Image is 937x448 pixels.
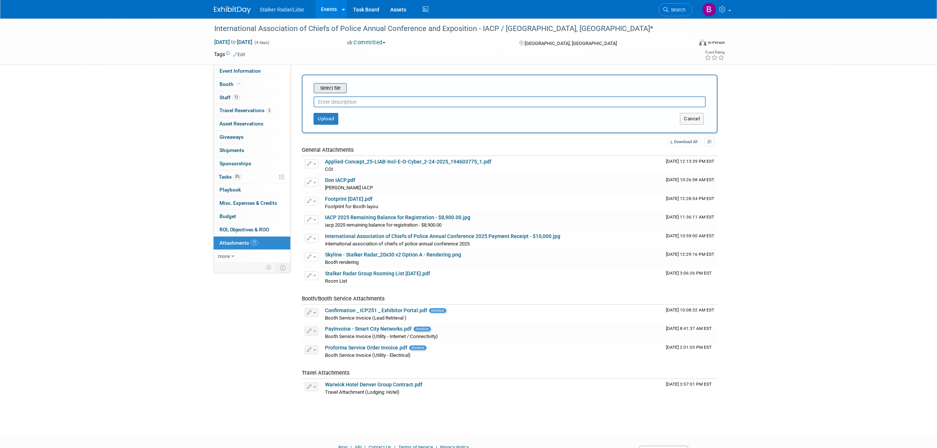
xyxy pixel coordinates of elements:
span: Stalker Radar/Lidar [260,7,304,13]
a: Travel Reservations3 [214,104,290,117]
span: Upload Timestamp [666,177,714,182]
span: Upload Timestamp [666,159,714,164]
button: Cancel [680,113,704,125]
span: Attachments [219,240,258,246]
span: Booth/Booth Service Attachments [302,295,385,302]
span: Upload Timestamp [666,252,714,257]
span: iacp 2025 remaining balance for registration - $8,900.00 [325,222,442,228]
span: 0% [234,174,242,179]
span: Budget [219,213,236,219]
span: [PERSON_NAME] IACP [325,185,373,190]
a: Misc. Expenses & Credits [214,197,290,210]
a: Skyline - Stalker Radar_20x30 v2 Option A - Rendering.png [325,252,461,258]
a: Budget [214,210,290,223]
span: Booth rendering [325,259,359,265]
td: Tags [214,51,245,58]
span: Booth Service Invoice (Utility - Internet / Connectivity) [325,334,438,339]
span: Staff [219,94,240,100]
span: more [218,253,230,259]
span: Invoice [409,345,426,350]
td: Toggle Event Tabs [276,263,291,272]
span: Sponsorships [219,161,251,166]
span: Travel Reservations [219,107,272,113]
td: Upload Timestamp [663,175,718,193]
span: Event Information [219,68,261,74]
span: [DATE] [DATE] [214,39,253,45]
span: Asset Reservations [219,121,263,127]
td: Upload Timestamp [663,379,718,397]
span: Booth [219,81,242,87]
div: Event Rating [705,51,725,54]
span: Booth Service Invoice (Utility - Electrical) [325,352,411,358]
img: ExhibitDay [214,6,251,14]
span: Footprint for Booth layou [325,204,378,209]
a: Don IACP.pdf [325,177,355,183]
td: Personalize Event Tab Strip [263,263,276,272]
span: international association of chiefs of police annual conference 2025 [325,241,470,247]
span: Upload Timestamp [666,270,712,276]
a: Download All [668,137,700,147]
span: Upload Timestamp [666,326,712,331]
button: Committed [345,39,388,46]
input: Enter description [314,96,706,107]
a: ROI, Objectives & ROO [214,223,290,236]
img: Format-Inperson.png [699,39,706,45]
a: Booth [214,78,290,91]
td: Upload Timestamp [663,156,718,175]
a: PayInvoice - Smart City Networks.pdf [325,326,412,332]
span: COI [325,166,333,172]
span: ROI, Objectives & ROO [219,227,269,232]
span: Tasks [219,174,242,180]
span: Booth Service Invoice (Lead Retrieval ) [325,315,407,321]
div: In-Person [708,40,725,45]
span: General Attachments [302,147,354,153]
td: Upload Timestamp [663,249,718,268]
a: more [214,250,290,263]
span: Misc. Expenses & Credits [219,200,277,206]
span: [GEOGRAPHIC_DATA], [GEOGRAPHIC_DATA] [525,41,617,46]
a: Search [658,3,692,16]
a: Attachments11 [214,237,290,249]
span: (4 days) [254,40,269,45]
td: Upload Timestamp [663,231,718,249]
span: Search [668,7,685,13]
div: Event Format [649,38,725,49]
span: 11 [251,240,258,245]
td: Upload Timestamp [663,212,718,230]
span: Upload Timestamp [666,382,712,387]
span: Invoice [414,327,431,331]
a: IACP 2025 Remaining Balance for Registration - $8,900.00.jpg [325,214,470,220]
a: International Association of Chiefs of Police Annual Conference 2025 Payment Receipt - $10,000.jpg [325,233,560,239]
a: Asset Reservations [214,117,290,130]
a: Tasks0% [214,170,290,183]
td: Upload Timestamp [663,268,718,286]
span: to [230,39,237,45]
span: Upload Timestamp [666,307,714,313]
a: Playbook [214,183,290,196]
td: Upload Timestamp [663,323,718,342]
span: Upload Timestamp [666,196,714,201]
span: Upload Timestamp [666,233,714,238]
span: 3 [266,108,272,113]
a: Staff12 [214,91,290,104]
img: Brooke Journet [702,3,716,17]
span: Playbook [219,187,241,193]
a: Applied-Concept_25-LIAB-Incl-E-O-Cyber_2-24-2025_194603775_1.pdf [325,159,491,165]
span: Travel Attachment (Lodging: Hotel) [325,389,400,395]
a: Event Information [214,65,290,77]
span: Giveaways [219,134,243,140]
td: Upload Timestamp [663,193,718,212]
a: Stalker Radar Group Rooming List [DATE].pdf [325,270,430,276]
a: Proforma Service Order Invoice.pdf [325,345,407,351]
div: International Association of Chiefs of Police Annual Conference and Exposition - IACP / [GEOGRAPH... [212,22,681,35]
span: Travel Attachments [302,369,350,376]
span: Shipments [219,147,244,153]
td: Upload Timestamp [663,342,718,361]
span: 12 [232,94,240,100]
a: Edit [233,52,245,57]
span: Room List [325,278,347,284]
td: Upload Timestamp [663,305,718,323]
a: Shipments [214,144,290,157]
a: Giveaways [214,131,290,144]
a: Warwick Hotel Denver Group Contract.pdf [325,382,422,387]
